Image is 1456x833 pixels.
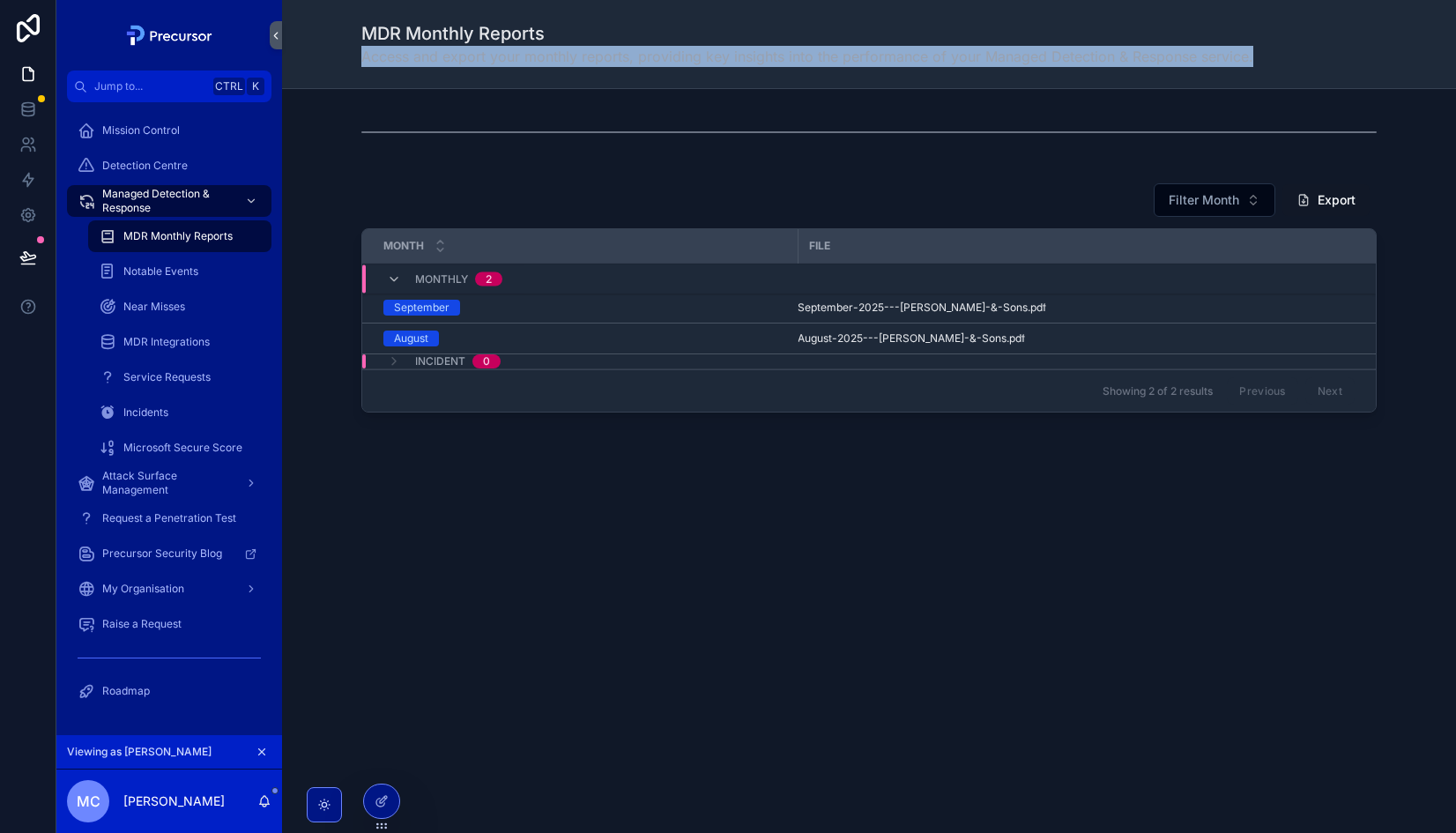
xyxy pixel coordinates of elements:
[122,21,218,49] img: App logo
[361,21,1253,46] h1: MDR Monthly Reports
[249,79,263,93] span: K
[123,792,225,810] p: [PERSON_NAME]
[798,331,1007,346] span: August-2025---[PERSON_NAME]-&-Sons
[67,538,271,569] a: Precursor Security Blog
[415,354,465,368] span: Incident
[77,791,100,812] span: MC
[123,441,242,455] span: Microsoft Secure Score
[88,256,271,287] a: Notable Events
[102,187,231,215] span: Managed Detection & Response
[123,300,185,314] span: Near Misses
[102,469,231,497] span: Attack Surface Management
[486,272,492,286] div: 2
[67,745,212,759] span: Viewing as [PERSON_NAME]
[1103,384,1213,398] span: Showing 2 of 2 results
[67,150,271,182] a: Detection Centre
[94,79,206,93] span: Jump to...
[67,71,271,102] button: Jump to...CtrlK
[102,547,222,561] span: Precursor Security Blog
[383,239,424,253] span: Month
[1028,301,1046,315] span: .pdf
[102,511,236,525] span: Request a Penetration Test
[67,573,271,605] a: My Organisation
[67,467,271,499] a: Attack Surface Management
[67,675,271,707] a: Roadmap
[123,405,168,420] span: Incidents
[88,291,271,323] a: Near Misses
[102,684,150,698] span: Roadmap
[1169,191,1239,209] span: Filter Month
[67,502,271,534] a: Request a Penetration Test
[67,185,271,217] a: Managed Detection & Response
[88,326,271,358] a: MDR Integrations
[67,608,271,640] a: Raise a Request
[102,123,180,138] span: Mission Control
[102,159,188,173] span: Detection Centre
[394,331,428,346] div: August
[798,301,1028,315] span: September-2025---[PERSON_NAME]-&-Sons
[88,432,271,464] a: Microsoft Secure Score
[67,115,271,146] a: Mission Control
[88,397,271,428] a: Incidents
[361,46,1253,67] span: Access and export your monthly reports, providing key insights into the performance of your Manag...
[483,354,490,368] div: 0
[1282,184,1370,216] button: Export
[1154,183,1275,217] button: Select Button
[213,78,245,95] span: Ctrl
[123,335,210,349] span: MDR Integrations
[123,264,198,279] span: Notable Events
[415,272,468,286] span: Monthly
[88,220,271,252] a: MDR Monthly Reports
[1007,331,1025,346] span: .pdf
[809,239,830,253] span: File
[394,300,449,316] div: September
[88,361,271,393] a: Service Requests
[123,370,211,384] span: Service Requests
[56,102,282,730] div: scrollable content
[102,582,184,596] span: My Organisation
[102,617,182,631] span: Raise a Request
[123,229,233,243] span: MDR Monthly Reports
